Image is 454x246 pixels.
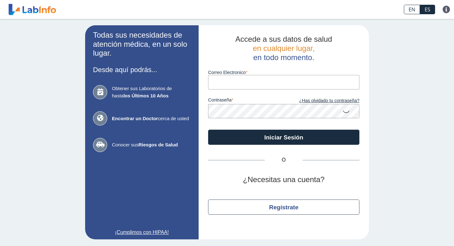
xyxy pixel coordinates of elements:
span: Conocer sus [112,141,191,149]
a: ¿Has olvidado tu contraseña? [284,97,359,104]
b: los Últimos 10 Años [124,93,169,98]
h2: Todas sus necesidades de atención médica, en un solo lugar. [93,31,191,58]
button: Iniciar Sesión [208,130,359,145]
h3: Desde aquí podrás... [93,66,191,74]
a: ES [420,5,435,14]
span: Obtener sus Laboratorios de hasta [112,85,191,99]
span: en todo momento. [253,53,314,62]
label: contraseña [208,97,284,104]
b: Riesgos de Salud [138,142,178,147]
label: Correo Electronico [208,70,359,75]
span: en cualquier lugar, [253,44,315,52]
span: Accede a sus datos de salud [236,35,332,43]
h2: ¿Necesitas una cuenta? [208,175,359,184]
a: EN [404,5,420,14]
span: cerca de usted [112,115,191,122]
b: Encontrar un Doctor [112,116,158,121]
a: ¡Cumplimos con HIPAA! [93,229,191,236]
button: Regístrate [208,200,359,215]
span: O [265,156,303,164]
